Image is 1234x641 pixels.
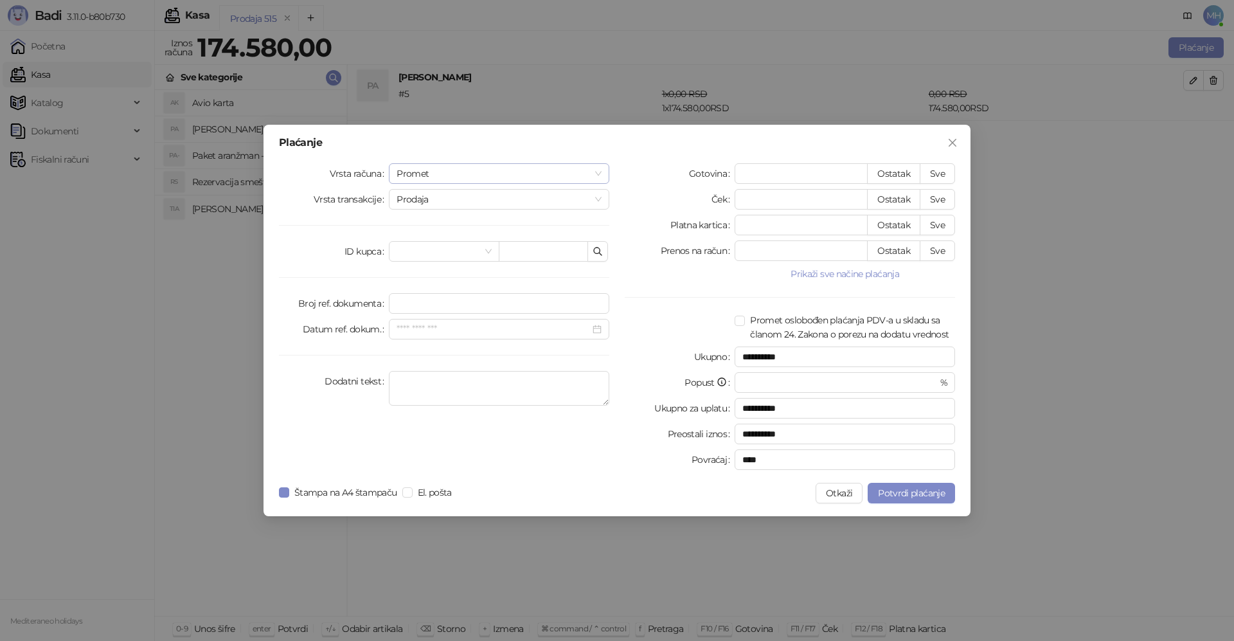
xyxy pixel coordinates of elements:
[397,190,602,209] span: Prodaja
[868,483,955,503] button: Potvrdi plaćanje
[344,241,389,262] label: ID kupca
[689,163,735,184] label: Gotovina
[279,138,955,148] div: Plaćanje
[920,240,955,261] button: Sve
[947,138,958,148] span: close
[325,371,389,392] label: Dodatni tekst
[692,449,735,470] label: Povraćaj
[816,483,863,503] button: Otkaži
[920,189,955,210] button: Sve
[942,132,963,153] button: Close
[389,293,609,314] input: Broj ref. dokumenta
[942,138,963,148] span: Zatvori
[303,319,389,339] label: Datum ref. dokum.
[389,371,609,406] textarea: Dodatni tekst
[397,164,602,183] span: Promet
[684,372,735,393] label: Popust
[711,189,735,210] label: Ček
[413,485,457,500] span: El. pošta
[289,485,402,500] span: Štampa na A4 štampaču
[878,487,945,499] span: Potvrdi plaćanje
[867,189,920,210] button: Ostatak
[920,215,955,235] button: Sve
[661,240,735,261] label: Prenos na račun
[694,347,735,367] label: Ukupno
[397,322,590,336] input: Datum ref. dokum.
[920,163,955,184] button: Sve
[735,266,955,282] button: Prikaži sve načine plaćanja
[330,163,389,184] label: Vrsta računa
[742,373,937,392] input: Popust
[745,313,955,341] span: Promet oslobođen plaćanja PDV-a u skladu sa članom 24. Zakona o porezu na dodatu vrednost
[867,215,920,235] button: Ostatak
[670,215,735,235] label: Platna kartica
[298,293,389,314] label: Broj ref. dokumenta
[314,189,389,210] label: Vrsta transakcije
[668,424,735,444] label: Preostali iznos
[654,398,735,419] label: Ukupno za uplatu
[867,163,920,184] button: Ostatak
[867,240,920,261] button: Ostatak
